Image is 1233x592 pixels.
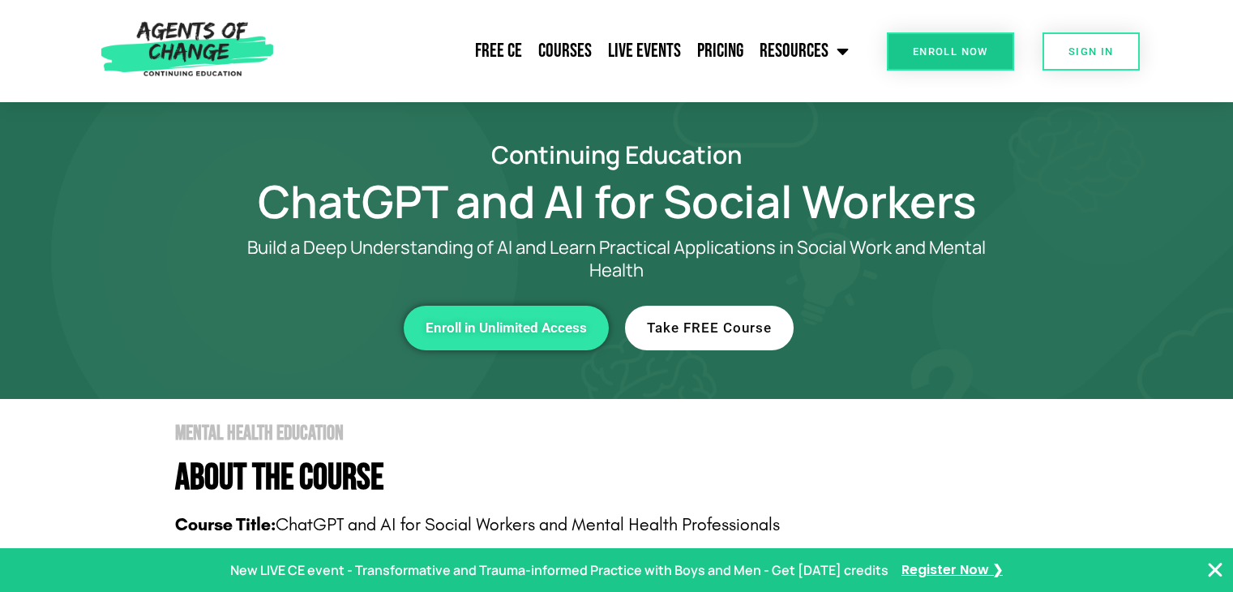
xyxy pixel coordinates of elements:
span: Enroll in Unlimited Access [426,321,587,335]
a: Live Events [600,31,689,71]
a: Take FREE Course [625,306,794,350]
p: Build a Deep Understanding of AI and Learn Practical Applications in Social Work and Mental Health [220,236,1014,281]
a: Enroll in Unlimited Access [404,306,609,350]
span: Enroll Now [913,46,988,57]
span: SIGN IN [1068,46,1114,57]
span: Take FREE Course [647,321,772,335]
h1: ChatGPT and AI for Social Workers [155,182,1079,220]
a: Pricing [689,31,751,71]
a: Enroll Now [887,32,1014,71]
h2: Mental Health Education [175,423,1079,444]
a: Resources [751,31,857,71]
button: Close Banner [1205,560,1225,580]
nav: Menu [281,31,857,71]
h4: About The Course [175,460,1079,496]
h2: Continuing Education [155,143,1079,166]
a: Free CE [467,31,530,71]
a: SIGN IN [1042,32,1140,71]
p: ChatGPT and AI for Social Workers and Mental Health Professionals [175,513,1079,538]
a: Register Now ❯ [901,559,1003,582]
p: New LIVE CE event - Transformative and Trauma-informed Practice with Boys and Men - Get [DATE] cr... [230,559,888,582]
b: Course Title: [175,514,276,535]
a: Courses [530,31,600,71]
